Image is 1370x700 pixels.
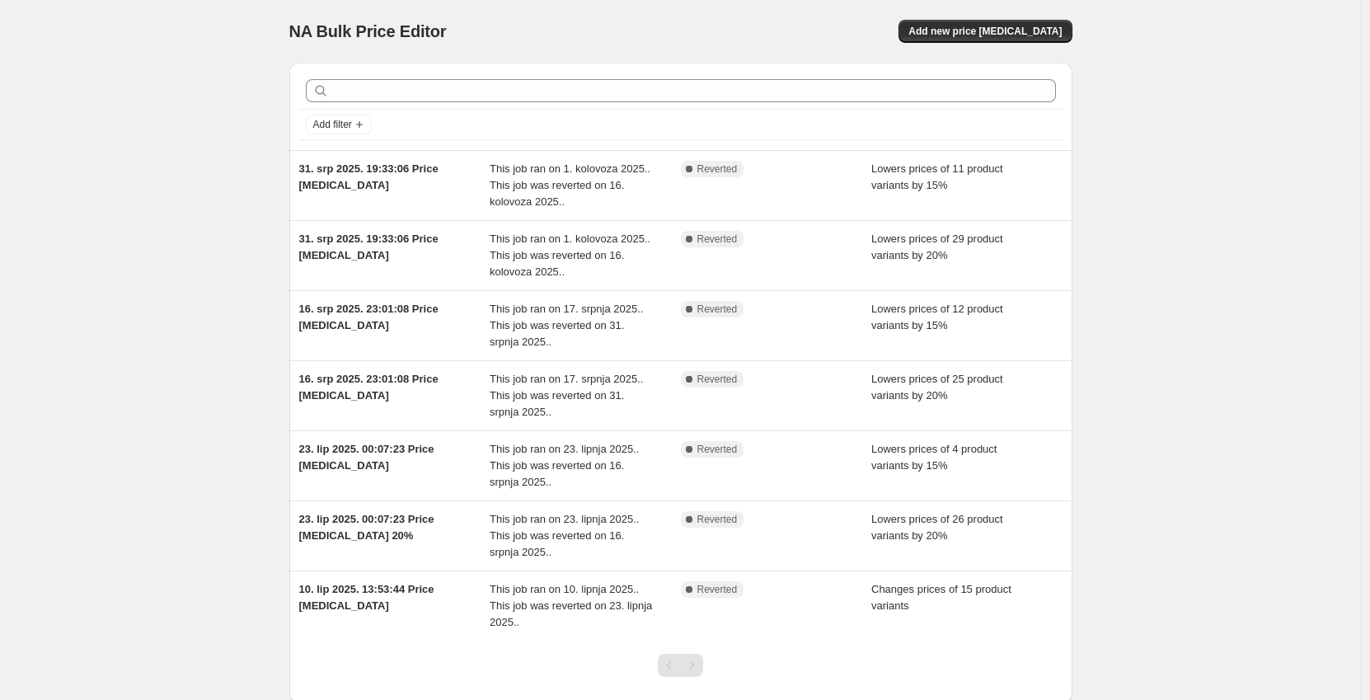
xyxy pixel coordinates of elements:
[490,443,639,488] span: This job ran on 23. lipnja 2025.. This job was reverted on 16. srpnja 2025..
[299,513,434,542] span: 23. lip 2025. 00:07:23 Price [MEDICAL_DATA] 20%
[898,20,1072,43] button: Add new price [MEDICAL_DATA]
[490,373,643,418] span: This job ran on 17. srpnja 2025.. This job was reverted on 31. srpnja 2025..
[871,583,1011,612] span: Changes prices of 15 product variants
[299,303,439,331] span: 16. srp 2025. 23:01:08 Price [MEDICAL_DATA]
[313,118,352,131] span: Add filter
[490,303,643,348] span: This job ran on 17. srpnja 2025.. This job was reverted on 31. srpnja 2025..
[490,513,639,558] span: This job ran on 23. lipnja 2025.. This job was reverted on 16. srpnja 2025..
[871,233,1003,261] span: Lowers prices of 29 product variants by 20%
[908,25,1062,38] span: Add new price [MEDICAL_DATA]
[697,373,738,386] span: Reverted
[299,233,439,261] span: 31. srp 2025. 19:33:06 Price [MEDICAL_DATA]
[697,303,738,316] span: Reverted
[306,115,372,134] button: Add filter
[289,22,447,40] span: NA Bulk Price Editor
[658,654,703,677] nav: Pagination
[697,583,738,596] span: Reverted
[871,162,1003,191] span: Lowers prices of 11 product variants by 15%
[490,583,652,628] span: This job ran on 10. lipnja 2025.. This job was reverted on 23. lipnja 2025..
[490,162,650,208] span: This job ran on 1. kolovoza 2025.. This job was reverted on 16. kolovoza 2025..
[697,233,738,246] span: Reverted
[299,162,439,191] span: 31. srp 2025. 19:33:06 Price [MEDICAL_DATA]
[871,513,1003,542] span: Lowers prices of 26 product variants by 20%
[490,233,650,278] span: This job ran on 1. kolovoza 2025.. This job was reverted on 16. kolovoza 2025..
[871,443,997,472] span: Lowers prices of 4 product variants by 15%
[871,373,1003,402] span: Lowers prices of 25 product variants by 20%
[697,443,738,456] span: Reverted
[871,303,1003,331] span: Lowers prices of 12 product variants by 15%
[697,162,738,176] span: Reverted
[299,443,434,472] span: 23. lip 2025. 00:07:23 Price [MEDICAL_DATA]
[697,513,738,526] span: Reverted
[299,373,439,402] span: 16. srp 2025. 23:01:08 Price [MEDICAL_DATA]
[299,583,434,612] span: 10. lip 2025. 13:53:44 Price [MEDICAL_DATA]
